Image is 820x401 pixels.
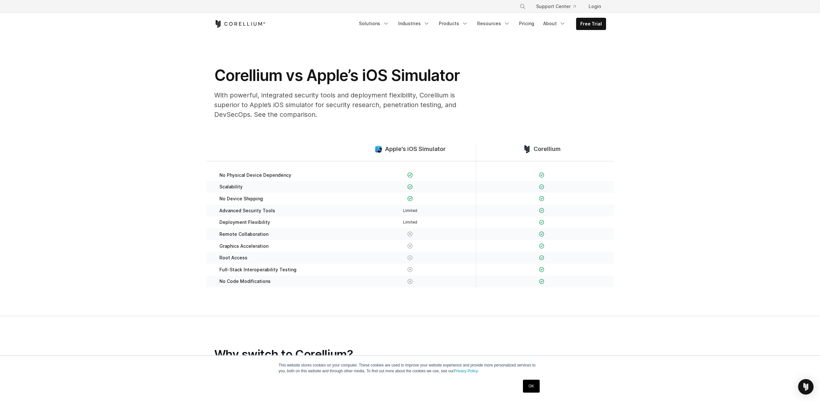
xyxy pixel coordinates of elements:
span: Graphics Acceleration [219,243,268,249]
div: Navigation Menu [512,1,606,12]
img: Checkmark [539,196,545,201]
img: Checkmark [407,184,413,190]
p: This website stores cookies on your computer. These cookies are used to improve your website expe... [279,362,542,374]
img: X [407,231,413,237]
a: Resources [473,18,514,29]
img: Checkmark [539,184,545,190]
a: About [539,18,570,29]
img: Checkmark [407,172,413,178]
a: Pricing [515,18,538,29]
a: Free Trial [576,18,606,30]
a: Login [584,1,606,12]
span: Scalability [219,184,243,190]
a: Privacy Policy. [454,369,479,373]
img: Checkmark [539,279,545,284]
img: Checkmark [407,196,413,201]
img: compare_ios-simulator--large [374,145,382,153]
img: X [407,255,413,261]
img: Checkmark [539,231,545,237]
a: Corellium Home [214,20,265,28]
img: X [407,279,413,284]
img: Checkmark [539,208,545,213]
p: With powerful, integrated security tools and deployment flexibility, Corellium is superior to App... [214,90,472,119]
img: X [407,267,413,272]
img: Checkmark [539,172,545,178]
span: Corellium [534,145,561,153]
span: Apple's iOS Simulator [385,145,446,153]
span: No Code Modifications [219,278,271,284]
h2: Why switch to Corellium? [214,347,471,361]
span: Limited [403,220,417,225]
span: Advanced Security Tools [219,208,275,214]
a: Products [435,18,472,29]
h1: Corellium vs Apple’s iOS Simulator [214,66,472,85]
div: Navigation Menu [355,18,606,30]
img: Checkmark [539,255,545,261]
a: Industries [394,18,434,29]
a: Solutions [355,18,393,29]
a: Support Center [531,1,581,12]
span: Deployment Flexibility [219,219,270,225]
span: No Physical Device Dependency [219,172,291,178]
span: No Device Shipping [219,196,263,202]
span: Limited [403,208,417,213]
img: Checkmark [539,243,545,249]
span: Root Access [219,255,247,261]
img: Checkmark [539,220,545,225]
span: Full-Stack Interoperability Testing [219,267,296,273]
div: Open Intercom Messenger [798,379,814,395]
span: Remote Collaboration [219,231,268,237]
button: Search [517,1,528,12]
img: Checkmark [539,267,545,272]
img: X [407,243,413,249]
a: OK [523,380,539,393]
